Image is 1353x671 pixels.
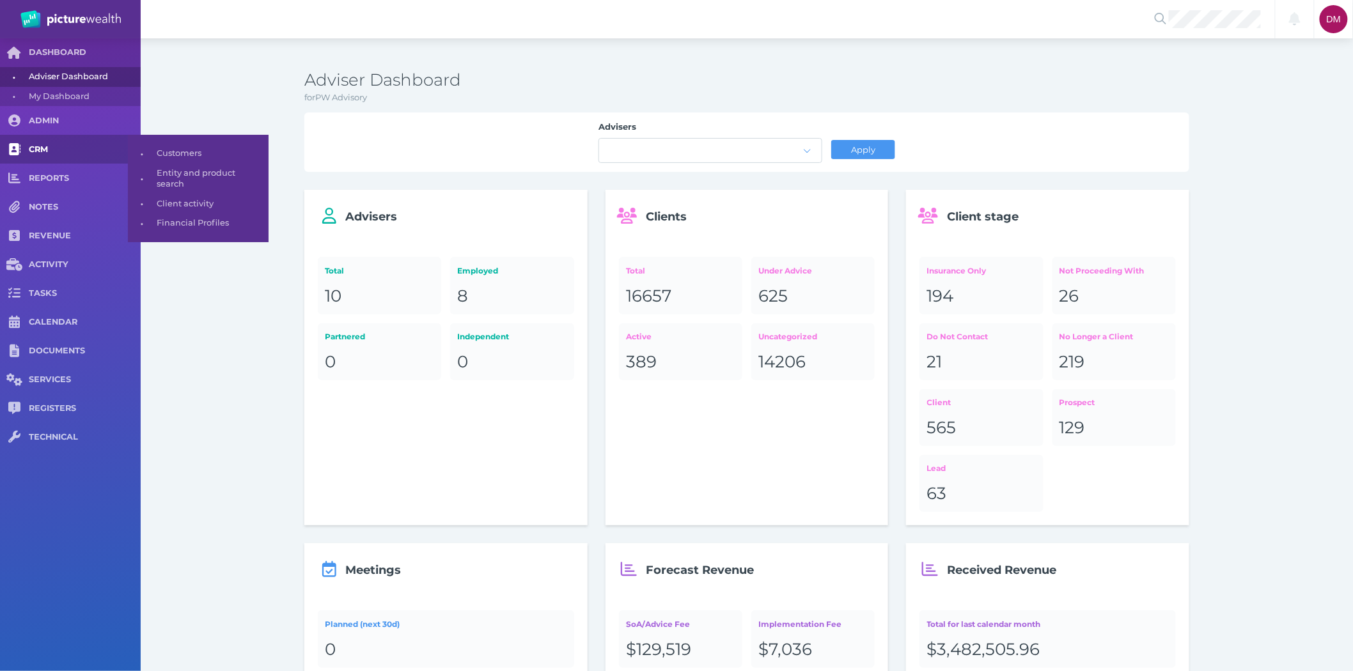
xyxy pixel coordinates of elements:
[758,332,817,341] span: Uncategorized
[927,483,1036,505] div: 63
[927,266,987,275] span: Insurance Only
[29,231,141,242] span: REVENUE
[626,619,690,629] span: SoA/Advice Fee
[458,332,510,341] span: Independent
[29,173,141,184] span: REPORTS
[927,332,989,341] span: Do Not Contact
[927,397,951,407] span: Client
[758,619,841,629] span: Implementation Fee
[598,121,822,138] label: Advisers
[758,266,812,275] span: Under Advice
[157,164,264,194] span: Entity and product search
[758,286,868,307] div: 625
[29,288,141,299] span: TASKS
[927,351,1036,373] div: 21
[1060,417,1169,439] div: 129
[29,259,141,270] span: ACTIVITY
[318,610,574,667] a: Planned (next 30d)0
[318,257,441,314] a: Total10
[29,144,141,155] span: CRM
[29,346,141,357] span: DOCUMENTS
[128,213,269,233] a: •Financial Profiles
[927,619,1041,629] span: Total for last calendar month
[1060,332,1134,341] span: No Longer a Client
[29,317,141,328] span: CALENDAR
[927,417,1036,439] div: 565
[157,213,264,233] span: Financial Profiles
[947,563,1056,577] span: Received Revenue
[318,323,441,380] a: Partnered0
[1060,286,1169,307] div: 26
[758,639,868,661] div: $7,036
[325,351,434,373] div: 0
[845,144,880,155] span: Apply
[831,140,895,159] button: Apply
[128,171,157,187] span: •
[128,144,269,164] a: •Customers
[458,266,499,275] span: Employed
[927,463,946,473] span: Lead
[29,87,136,107] span: My Dashboard
[1320,5,1348,33] div: Dee Molloy
[325,619,400,629] span: Planned (next 30d)
[304,70,1189,91] h3: Adviser Dashboard
[619,610,742,667] a: SoA/Advice Fee$129,519
[345,563,401,577] span: Meetings
[626,266,645,275] span: Total
[458,286,567,307] div: 8
[29,202,141,213] span: NOTES
[325,266,344,275] span: Total
[157,144,264,164] span: Customers
[128,194,269,214] a: •Client activity
[29,67,136,87] span: Adviser Dashboard
[1060,266,1145,275] span: Not Proceeding With
[128,146,157,162] span: •
[128,196,157,212] span: •
[626,332,652,341] span: Active
[458,351,567,373] div: 0
[927,286,1036,307] div: 194
[919,610,1176,667] a: Total for last calendar month$3,482,505.96
[20,10,121,28] img: PW
[128,215,157,231] span: •
[619,257,742,314] a: Total16657
[751,257,875,314] a: Under Advice625
[29,432,141,443] span: TECHNICAL
[751,610,875,667] a: Implementation Fee$7,036
[157,194,264,214] span: Client activity
[304,91,1189,104] p: for PW Advisory
[128,164,269,194] a: •Entity and product search
[626,351,735,373] div: 389
[758,351,868,373] div: 14206
[1060,351,1169,373] div: 219
[626,286,735,307] div: 16657
[325,286,434,307] div: 10
[29,116,141,127] span: ADMIN
[1060,397,1095,407] span: Prospect
[325,639,567,661] div: 0
[450,323,574,380] a: Independent0
[29,47,141,58] span: DASHBOARD
[646,563,755,577] span: Forecast Revenue
[646,210,687,224] span: Clients
[29,403,141,414] span: REGISTERS
[29,374,141,385] span: SERVICES
[947,210,1019,224] span: Client stage
[345,210,397,224] span: Advisers
[450,257,574,314] a: Employed8
[325,332,365,341] span: Partnered
[927,639,1169,661] div: $3,482,505.96
[1327,14,1341,24] span: DM
[626,639,735,661] div: $129,519
[619,323,742,380] a: Active389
